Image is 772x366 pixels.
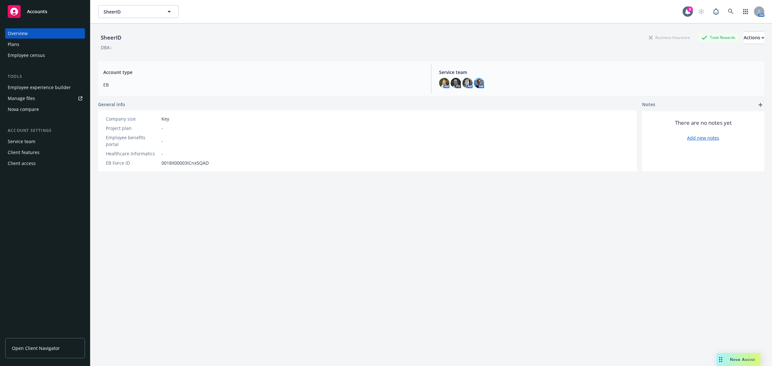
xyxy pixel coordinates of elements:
a: Report a Bug [710,5,722,18]
div: Client features [8,147,40,158]
span: Key [161,115,169,122]
div: Drag to move [717,353,725,366]
a: Accounts [5,3,85,21]
span: 0018X00003ICnx5QAD [161,160,209,166]
span: Service team [439,69,759,76]
span: SheerID [104,8,159,15]
a: Add new notes [687,134,719,141]
div: Service team [8,136,35,147]
img: photo [439,78,449,88]
div: Company size [106,115,159,122]
div: Employee experience builder [8,82,71,93]
div: Overview [8,28,28,39]
div: DBA: - [101,44,113,51]
button: Nova Assist [717,353,760,366]
a: Client access [5,158,85,169]
a: Employee experience builder [5,82,85,93]
span: Account type [103,69,423,76]
span: There are no notes yet [675,119,732,127]
a: Start snowing [695,5,708,18]
span: Accounts [27,9,47,14]
div: Total Rewards [698,33,739,41]
div: 9 [687,6,693,12]
div: Employee census [8,50,45,60]
div: Business Insurance [646,33,693,41]
img: photo [462,78,473,88]
div: Plans [8,39,19,50]
a: Nova compare [5,104,85,114]
button: SheerID [98,5,179,18]
div: Employee benefits portal [106,134,159,148]
div: Client access [8,158,36,169]
a: Plans [5,39,85,50]
span: Nova Assist [730,357,755,362]
a: Switch app [739,5,752,18]
span: Notes [642,101,655,109]
div: Actions [744,32,764,44]
button: Actions [744,31,764,44]
div: Tools [5,73,85,80]
span: - [161,125,163,132]
a: add [757,101,764,109]
div: Nova compare [8,104,39,114]
a: Search [724,5,737,18]
a: Employee census [5,50,85,60]
img: photo [451,78,461,88]
div: EB Force ID [106,160,159,166]
div: Account settings [5,127,85,134]
a: Client features [5,147,85,158]
div: SheerID [98,33,124,42]
a: Manage files [5,93,85,104]
div: Manage files [8,93,35,104]
a: Service team [5,136,85,147]
span: General info [98,101,125,108]
div: Healthcare Informatics [106,150,159,157]
span: Open Client Navigator [12,345,60,352]
a: Overview [5,28,85,39]
div: Project plan [106,125,159,132]
span: - [161,138,163,144]
span: EB [103,81,423,88]
span: - [161,150,163,157]
img: photo [474,78,484,88]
